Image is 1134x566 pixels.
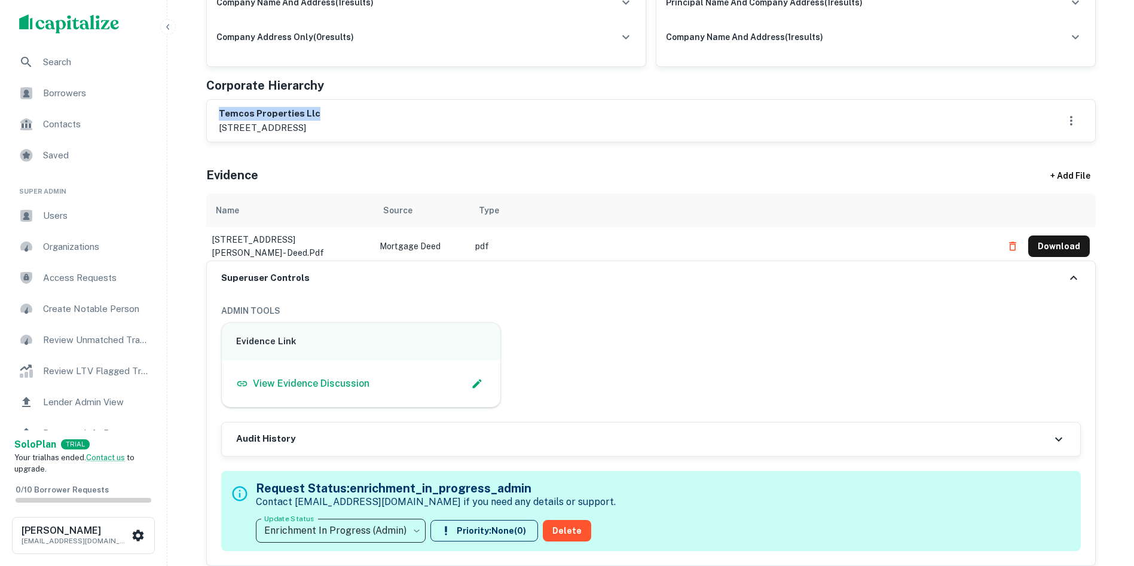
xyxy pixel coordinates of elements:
span: Contacts [43,117,150,131]
a: Users [10,201,157,230]
h6: Superuser Controls [221,271,310,285]
div: Name [216,203,239,218]
td: pdf [469,227,996,265]
button: Edit Slack Link [468,375,486,393]
div: Enrichment In Progress (Admin) [256,514,426,547]
a: Review LTV Flagged Transactions [10,357,157,386]
div: TRIAL [61,439,90,449]
h6: ADMIN TOOLS [221,304,1081,317]
span: Review LTV Flagged Transactions [43,364,150,378]
th: Name [206,194,374,227]
span: Saved [43,148,150,163]
p: [EMAIL_ADDRESS][DOMAIN_NAME] [22,536,129,546]
th: Type [469,194,996,227]
th: Source [374,194,469,227]
div: + Add File [1029,165,1112,186]
a: Search [10,48,157,77]
a: Review Unmatched Transactions [10,326,157,354]
div: scrollable content [206,194,1096,261]
div: Type [479,203,499,218]
div: Source [383,203,412,218]
a: Create Notable Person [10,295,157,323]
span: Access Requests [43,271,150,285]
span: Borrowers [43,86,150,100]
td: [STREET_ADDRESS][PERSON_NAME] - deed.pdf [206,227,374,265]
h6: [PERSON_NAME] [22,526,129,536]
a: SoloPlan [14,437,56,452]
p: Contact [EMAIL_ADDRESS][DOMAIN_NAME] if you need any details or support. [256,495,616,509]
h6: Audit History [236,432,295,446]
h6: company name and address ( 1 results) [666,30,823,44]
a: Contact us [86,453,125,462]
li: Super Admin [10,172,157,201]
span: Organizations [43,240,150,254]
h5: Request Status: enrichment_in_progress_admin [256,479,616,497]
label: Update Status [264,513,314,524]
a: Borrowers [10,79,157,108]
h6: company address only ( 0 results) [216,30,354,44]
span: Borrower Info Requests [43,426,150,440]
h6: Evidence Link [236,335,487,348]
button: Delete [543,520,591,541]
button: Priority:None(0) [430,520,538,541]
h5: Corporate Hierarchy [206,77,324,94]
span: Users [43,209,150,223]
td: Mortgage Deed [374,227,469,265]
a: Access Requests [10,264,157,292]
strong: Solo Plan [14,439,56,450]
button: [PERSON_NAME][EMAIL_ADDRESS][DOMAIN_NAME] [12,517,155,554]
a: Borrower Info Requests [10,419,157,448]
span: Review Unmatched Transactions [43,333,150,347]
a: Contacts [10,110,157,139]
iframe: Chat Widget [1074,470,1134,528]
a: Saved [10,141,157,170]
h5: Evidence [206,166,258,184]
a: View Evidence Discussion [236,377,369,391]
button: Delete file [1002,237,1023,256]
h6: temcos properties llc [219,107,320,121]
a: Lender Admin View [10,388,157,417]
span: 0 / 10 Borrower Requests [16,485,109,494]
span: Your trial has ended. to upgrade. [14,453,135,474]
span: Lender Admin View [43,395,150,409]
p: [STREET_ADDRESS] [219,121,320,135]
p: View Evidence Discussion [253,377,369,391]
span: Create Notable Person [43,302,150,316]
span: Search [43,55,150,69]
img: capitalize-logo.png [19,14,120,33]
button: Download [1028,235,1090,257]
a: Organizations [10,232,157,261]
